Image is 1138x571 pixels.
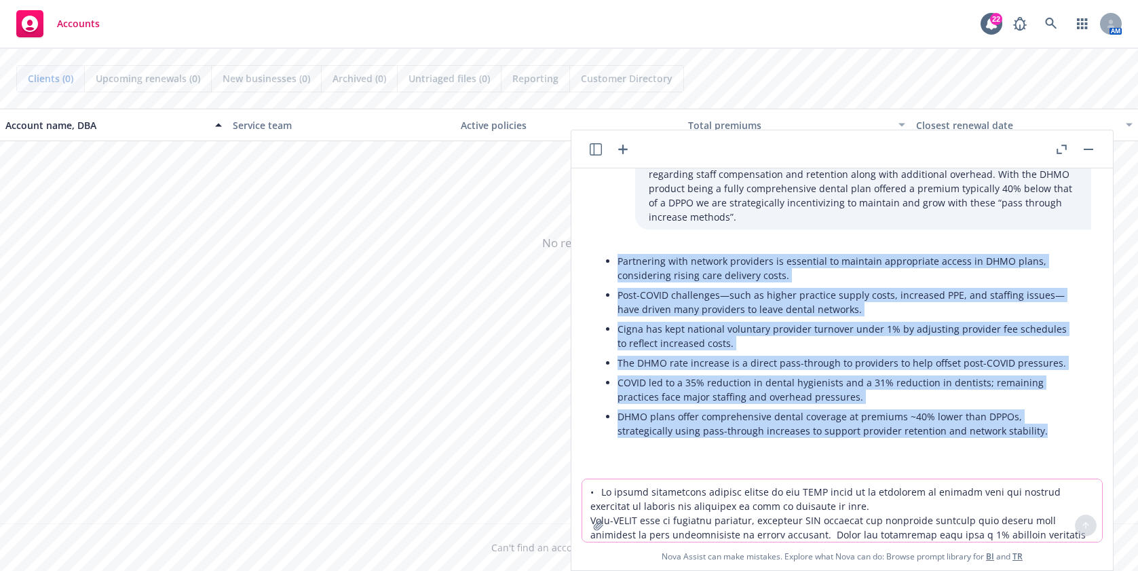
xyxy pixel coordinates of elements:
li: Partnering with network providers is essential to maintain appropriate access in DHMO plans, cons... [618,251,1078,285]
span: New businesses (0) [223,71,310,86]
span: Reporting [512,71,558,86]
div: Total premiums [688,118,890,132]
span: Archived (0) [333,71,386,86]
li: The DHMO rate increase is a direct pass-through to providers to help offset post-COVID pressures. [618,353,1078,373]
a: Accounts [11,5,105,43]
a: Search [1038,10,1065,37]
button: Service team [227,109,455,141]
a: BI [986,551,994,562]
div: Closest renewal date [916,118,1118,132]
span: Upcoming renewals (0) [96,71,200,86]
div: Account name, DBA [5,118,207,132]
button: Total premiums [683,109,910,141]
li: COVID led to a 35% reduction in dental hygienists and a 31% reduction in dentists; remaining prac... [618,373,1078,407]
a: Switch app [1069,10,1096,37]
div: Active policies [461,118,677,132]
a: Report a Bug [1006,10,1033,37]
li: Cigna has kept national voluntary provider turnover under 1% by adjusting provider fee schedules ... [618,319,1078,353]
span: Accounts [57,18,100,29]
div: Service team [233,118,449,132]
button: Closest renewal date [911,109,1138,141]
span: Customer Directory [581,71,672,86]
button: Active policies [455,109,683,141]
span: Untriaged files (0) [409,71,490,86]
a: TR [1012,551,1023,562]
li: DHMO plans offer comprehensive dental coverage at premiums ~40% lower than DPPOs, strategically u... [618,407,1078,441]
span: Clients (0) [28,71,73,86]
span: Can't find an account? [491,540,647,555]
li: Post-COVID challenges—such as higher practice supply costs, increased PPE, and staffing issues—ha... [618,285,1078,319]
div: 22 [990,13,1002,25]
span: Nova Assist can make mistakes. Explore what Nova can do: Browse prompt library for and [577,542,1107,570]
